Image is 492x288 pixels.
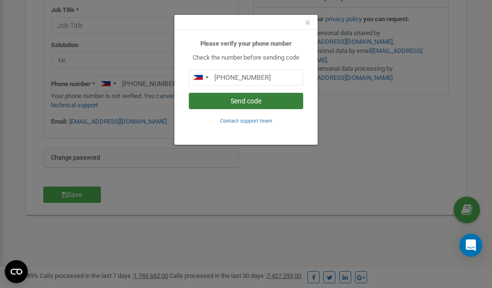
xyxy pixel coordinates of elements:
input: 0905 123 4567 [189,69,303,86]
button: Open CMP widget [5,260,28,283]
small: Contact support team [220,118,272,124]
b: Please verify your phone number [200,40,292,47]
button: Send code [189,93,303,109]
a: Contact support team [220,117,272,124]
p: Check the number before sending code [189,53,303,63]
button: Close [305,18,310,28]
div: Telephone country code [189,70,211,85]
span: × [305,17,310,28]
div: Open Intercom Messenger [459,234,482,257]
